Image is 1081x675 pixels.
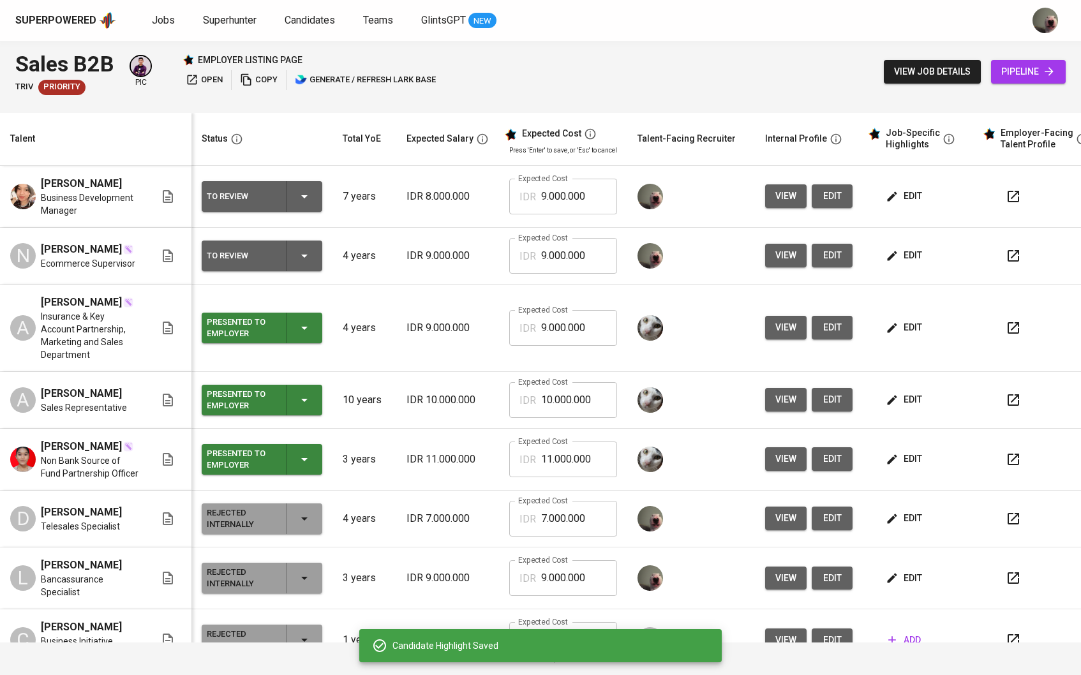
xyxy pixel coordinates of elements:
[883,628,926,652] button: add
[812,244,853,267] button: edit
[406,511,489,526] p: IDR 7.000.000
[812,447,853,471] button: edit
[41,558,122,573] span: [PERSON_NAME]
[406,131,473,147] div: Expected Salary
[202,444,322,475] button: Presented to Employer
[775,632,796,648] span: view
[868,128,881,140] img: glints_star.svg
[183,54,194,66] img: Glints Star
[343,452,386,467] p: 3 years
[15,81,33,93] span: Triv
[41,310,140,361] span: Insurance & Key Account Partnership, Marketing and Sales Department
[15,48,114,80] div: Sales B2B
[775,188,796,204] span: view
[203,14,257,26] span: Superhunter
[207,314,276,342] div: Presented to Employer
[41,635,140,660] span: Business Initiative Development
[775,248,796,263] span: view
[123,441,133,452] img: magic_wand.svg
[812,184,853,208] button: edit
[519,571,536,586] p: IDR
[363,13,396,29] a: Teams
[41,295,122,310] span: [PERSON_NAME]
[392,639,712,652] div: Candidate Highlight Saved
[883,447,927,471] button: edit
[888,451,922,467] span: edit
[207,188,276,205] div: To Review
[202,625,322,655] button: Rejected Internally
[822,570,842,586] span: edit
[888,320,922,336] span: edit
[812,507,853,530] button: edit
[207,445,276,473] div: Presented to Employer
[888,392,922,408] span: edit
[406,392,489,408] p: IDR 10.000.000
[295,73,436,87] span: generate / refresh lark base
[202,563,322,593] button: Rejected Internally
[406,320,489,336] p: IDR 9.000.000
[38,80,86,95] div: Client Priority, More Profiles Required
[343,248,386,263] p: 4 years
[183,70,226,90] a: open
[131,56,151,76] img: erwin@glints.com
[343,131,381,147] div: Total YoE
[637,447,663,472] img: tharisa.rizky@glints.com
[203,13,259,29] a: Superhunter
[41,505,122,520] span: [PERSON_NAME]
[292,70,439,90] button: lark generate / refresh lark base
[894,64,971,80] span: view job details
[295,73,308,86] img: lark
[812,567,853,590] button: edit
[15,11,116,30] a: Superpoweredapp logo
[186,73,223,87] span: open
[1001,64,1055,80] span: pipeline
[812,628,853,652] button: edit
[202,181,322,212] button: To Review
[883,507,927,530] button: edit
[343,392,386,408] p: 10 years
[41,176,122,191] span: [PERSON_NAME]
[363,14,393,26] span: Teams
[765,567,807,590] button: view
[983,128,995,140] img: glints_star.svg
[765,628,807,652] button: view
[637,387,663,413] img: tharisa.rizky@glints.com
[519,249,536,264] p: IDR
[519,321,536,336] p: IDR
[202,241,322,271] button: To Review
[637,131,736,147] div: Talent-Facing Recruiter
[883,567,927,590] button: edit
[41,401,127,414] span: Sales Representative
[99,11,116,30] img: app logo
[519,512,536,527] p: IDR
[886,128,940,150] div: Job-Specific Highlights
[822,451,842,467] span: edit
[207,626,276,654] div: Rejected Internally
[152,13,177,29] a: Jobs
[765,244,807,267] button: view
[991,60,1066,84] a: pipeline
[519,189,536,205] p: IDR
[765,184,807,208] button: view
[406,189,489,204] p: IDR 8.000.000
[41,619,122,635] span: [PERSON_NAME]
[765,388,807,412] button: view
[509,145,617,155] p: Press 'Enter' to save, or 'Esc' to cancel
[10,627,36,653] div: C
[343,189,386,204] p: 7 years
[202,385,322,415] button: Presented to Employer
[207,505,276,533] div: Rejected Internally
[883,244,927,267] button: edit
[421,14,466,26] span: GlintsGPT
[637,506,663,531] img: aji.muda@glints.com
[10,565,36,591] div: L
[285,13,338,29] a: Candidates
[884,60,981,84] button: view job details
[123,297,133,308] img: magic_wand.svg
[1033,8,1058,33] img: aji.muda@glints.com
[765,507,807,530] button: view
